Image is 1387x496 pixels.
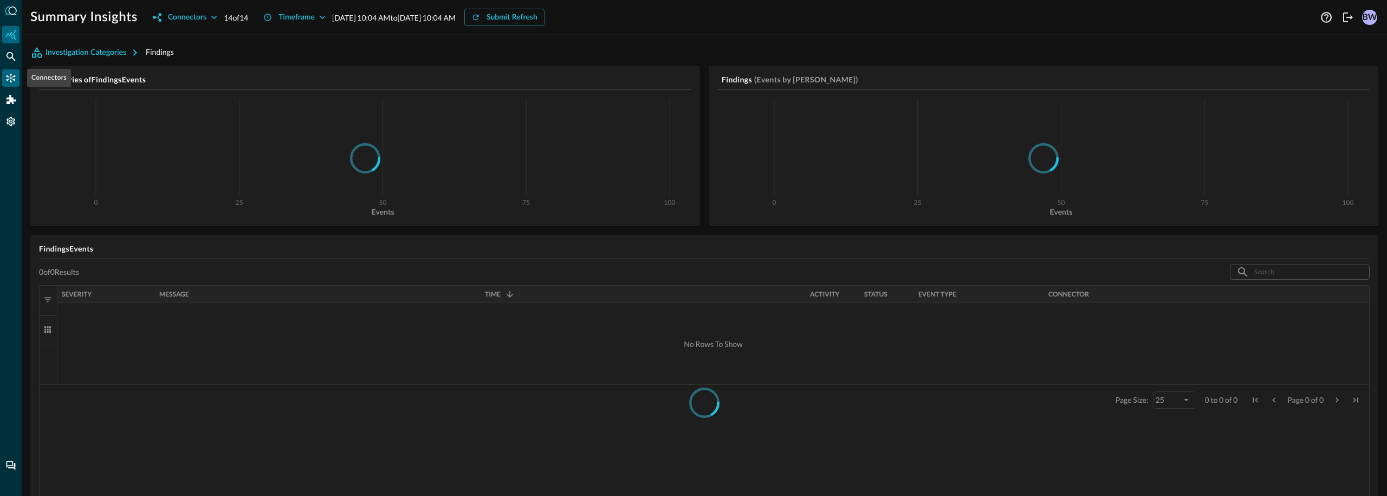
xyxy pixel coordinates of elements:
p: [DATE] 10:04 AM to [DATE] 10:04 AM [332,12,456,23]
div: Summary Insights [2,26,20,43]
div: BW [1362,10,1377,25]
button: Submit Refresh [464,9,545,26]
div: Federated Search [2,48,20,65]
div: Addons [3,91,20,108]
h5: Findings [722,74,752,85]
div: Connectors [27,69,71,87]
button: Help [1318,9,1335,26]
h5: (Events by [PERSON_NAME]) [754,74,858,85]
p: 0 of 0 Results [39,267,79,277]
h5: Categories of Findings Events [43,74,691,85]
div: Chat [2,457,20,474]
h5: Findings Events [39,243,1370,254]
span: Findings [146,47,174,56]
div: Connectors [2,69,20,87]
button: Logout [1339,9,1357,26]
h1: Summary Insights [30,9,138,26]
button: Investigation Categories [30,44,146,61]
button: Timeframe [257,9,332,26]
input: Search [1254,262,1345,282]
p: 14 of 14 [224,12,248,23]
div: Settings [2,113,20,130]
button: Connectors [146,9,224,26]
